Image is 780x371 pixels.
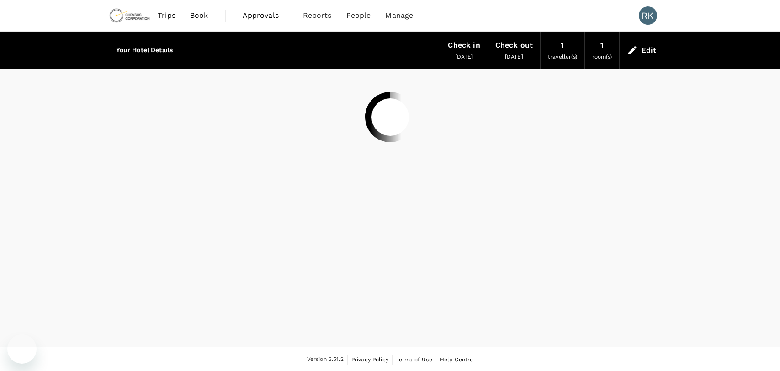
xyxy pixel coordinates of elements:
div: Check in [448,39,480,52]
span: Privacy Policy [351,356,388,363]
a: Terms of Use [396,355,432,365]
div: 1 [600,39,604,52]
span: Approvals [243,10,288,21]
span: Manage [385,10,413,21]
div: Check out [495,39,533,52]
span: Trips [158,10,175,21]
span: traveller(s) [548,54,577,60]
img: Chrysos Corporation [109,5,151,26]
div: 1 [561,39,564,52]
span: Terms of Use [396,356,432,363]
h6: Your Hotel Details [116,45,173,55]
div: Edit [642,44,657,57]
a: Privacy Policy [351,355,388,365]
a: Help Centre [440,355,473,365]
span: room(s) [592,54,612,60]
span: Help Centre [440,356,473,363]
div: RK [639,6,657,25]
span: Book [190,10,208,21]
iframe: Botón para iniciar la ventana de mensajería [7,334,37,364]
span: Reports [303,10,332,21]
span: Version 3.51.2 [307,355,344,364]
span: [DATE] [505,54,523,60]
span: [DATE] [455,54,473,60]
span: People [346,10,371,21]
